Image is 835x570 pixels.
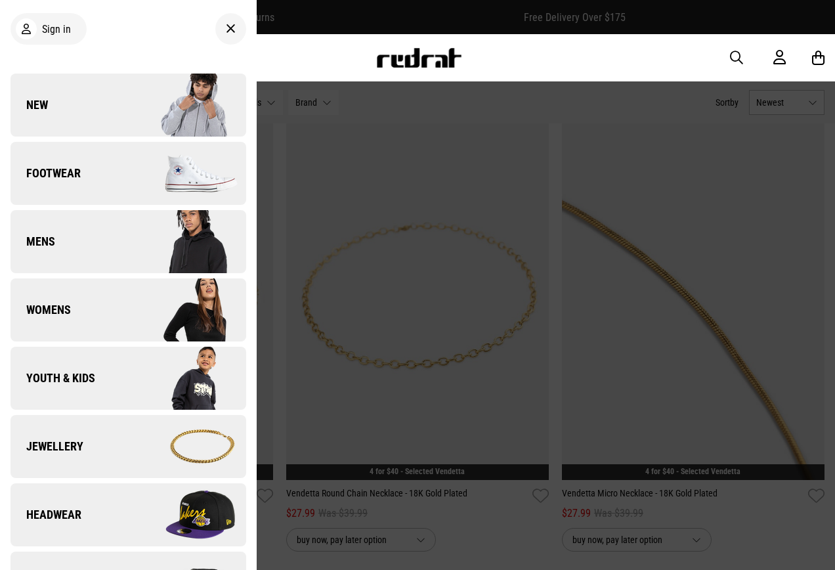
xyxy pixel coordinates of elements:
[11,507,81,523] span: Headwear
[128,141,246,206] img: Company
[11,483,246,546] a: Headwear Company
[128,482,246,548] img: Company
[128,277,246,343] img: Company
[11,210,246,273] a: Mens Company
[42,23,71,35] span: Sign in
[11,415,246,478] a: Jewellery Company
[128,72,246,138] img: Company
[375,48,462,68] img: Redrat logo
[11,234,55,250] span: Mens
[11,97,48,113] span: New
[11,439,83,454] span: Jewellery
[11,74,246,137] a: New Company
[11,370,95,386] span: Youth & Kids
[11,165,81,181] span: Footwear
[11,5,50,45] button: Open LiveChat chat widget
[128,345,246,411] img: Company
[11,278,246,341] a: Womens Company
[11,142,246,205] a: Footwear Company
[128,209,246,274] img: Company
[11,302,71,318] span: Womens
[128,414,246,479] img: Company
[11,347,246,410] a: Youth & Kids Company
